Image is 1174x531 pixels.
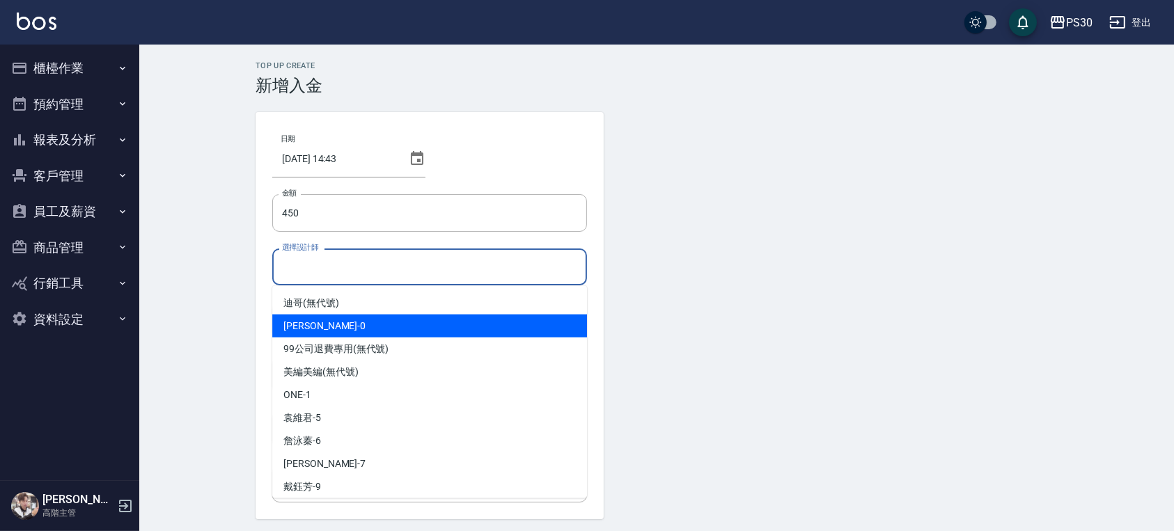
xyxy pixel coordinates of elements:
img: Logo [17,13,56,30]
p: 高階主管 [42,507,114,519]
span: 迪哥 (無代號) [283,296,339,310]
span: 戴鈺芳 -9 [283,480,321,494]
button: PS30 [1044,8,1098,37]
h5: [PERSON_NAME] [42,493,114,507]
button: 報表及分析 [6,122,134,158]
span: [PERSON_NAME] -7 [283,457,366,471]
span: 99公司退費專用 (無代號) [283,342,389,356]
button: 資料設定 [6,301,134,338]
button: 員工及薪資 [6,193,134,230]
h2: Top Up Create [256,61,1058,70]
span: 詹泳蓁 -6 [283,434,321,448]
span: ONE -1 [283,388,311,402]
button: 登出 [1104,10,1157,35]
label: 日期 [281,134,295,144]
button: 行銷工具 [6,265,134,301]
img: Person [11,492,39,520]
button: 預約管理 [6,86,134,122]
button: 商品管理 [6,230,134,266]
span: 袁維君 -5 [283,411,321,425]
button: save [1009,8,1037,36]
label: 選擇設計師 [282,242,318,253]
div: PS30 [1066,14,1093,31]
span: [PERSON_NAME] -0 [283,319,366,333]
button: 客戶管理 [6,158,134,194]
label: 金額 [282,188,297,198]
span: 美編美編 (無代號) [283,365,359,379]
h3: 新增入金 [256,76,1058,95]
button: 櫃檯作業 [6,50,134,86]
